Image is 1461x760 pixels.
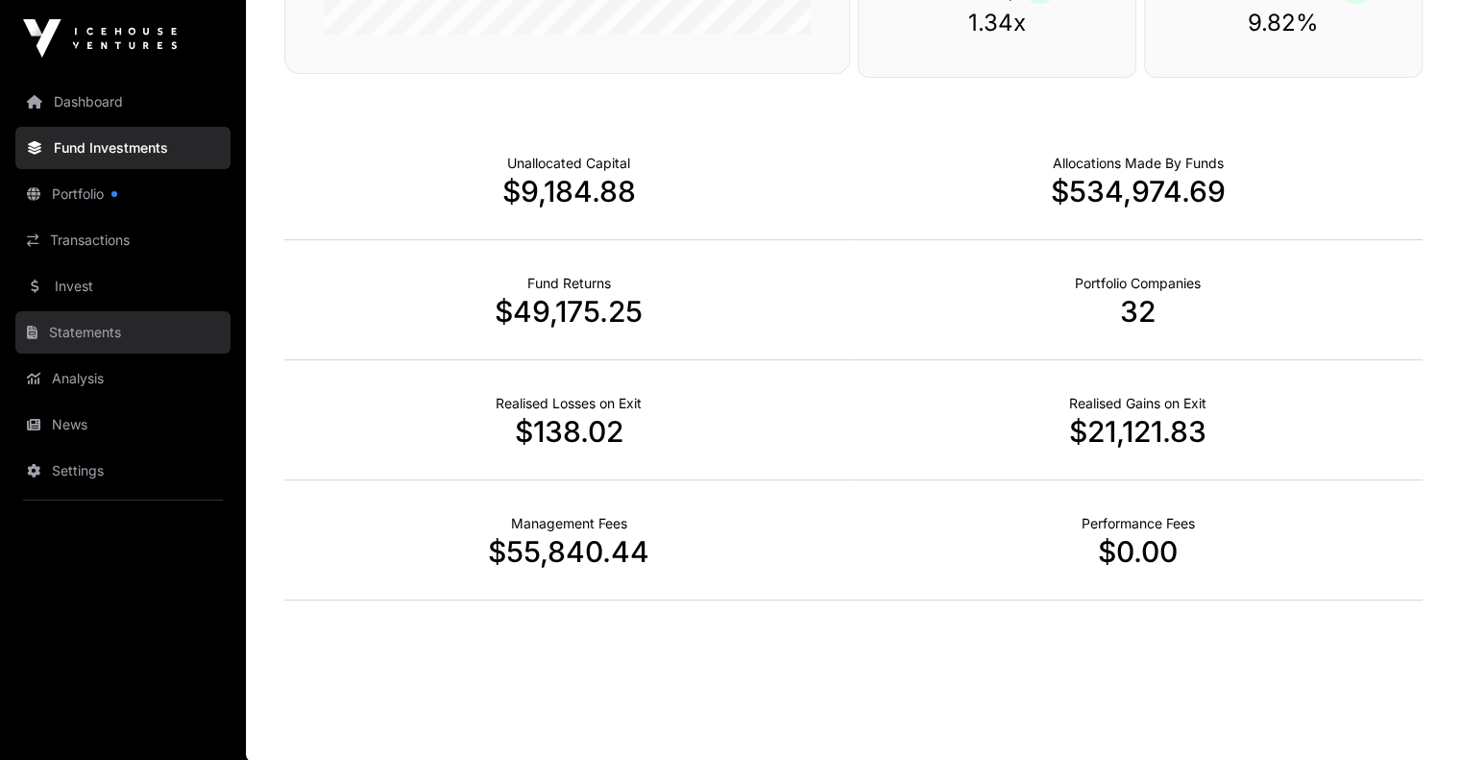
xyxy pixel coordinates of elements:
[284,294,854,329] p: $49,175.25
[854,174,1424,208] p: $534,974.69
[1183,8,1383,38] p: 9.82%
[15,81,231,123] a: Dashboard
[1069,394,1206,413] p: Net Realised on Positive Exits
[284,534,854,569] p: $55,840.44
[496,394,642,413] p: Net Realised on Negative Exits
[854,534,1424,569] p: $0.00
[284,174,854,208] p: $9,184.88
[527,274,611,293] p: Realised Returns from Funds
[15,311,231,354] a: Statements
[15,265,231,307] a: Invest
[284,414,854,449] p: $138.02
[854,414,1424,449] p: $21,121.83
[15,357,231,400] a: Analysis
[1075,274,1201,293] p: Number of Companies Deployed Into
[897,8,1097,38] p: 1.34x
[511,514,627,533] p: Fund Management Fees incurred to date
[1082,514,1195,533] p: Fund Performance Fees (Carry) incurred to date
[1053,154,1224,173] p: Capital Deployed Into Companies
[854,294,1424,329] p: 32
[23,19,177,58] img: Icehouse Ventures Logo
[1365,668,1461,760] iframe: Chat Widget
[15,404,231,446] a: News
[15,450,231,492] a: Settings
[15,219,231,261] a: Transactions
[507,154,630,173] p: Cash not yet allocated
[15,173,231,215] a: Portfolio
[15,127,231,169] a: Fund Investments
